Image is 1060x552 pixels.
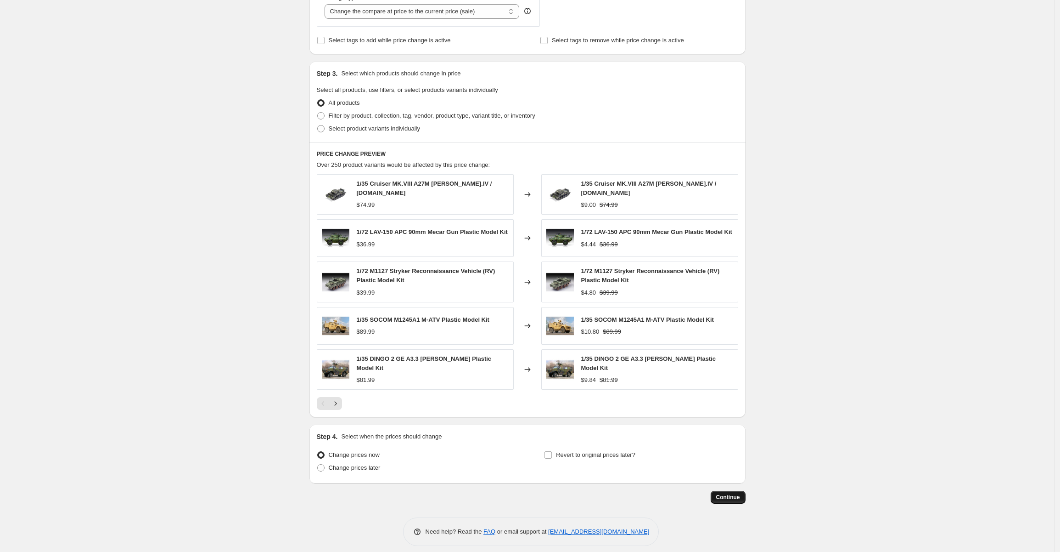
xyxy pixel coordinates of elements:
h2: Step 4. [317,432,338,441]
div: $36.99 [357,240,375,249]
nav: Pagination [317,397,342,410]
img: ILK63524_80x.webp [322,356,349,383]
span: 1/35 DINGO 2 GE A3.3 [PERSON_NAME] Plastic Model Kit [581,355,716,371]
a: [EMAIL_ADDRESS][DOMAIN_NAME] [548,528,649,535]
span: or email support at [495,528,548,535]
div: $39.99 [357,288,375,297]
img: TR07422_80x.jpg [546,268,574,296]
img: ILK63554_80x.webp [546,312,574,340]
div: $9.00 [581,200,596,210]
strike: $39.99 [600,288,618,297]
span: All products [329,99,360,106]
img: ILK63554_80x.webp [322,312,349,340]
strike: $36.99 [600,240,618,249]
span: Filter by product, collection, tag, vendor, product type, variant title, or inventory [329,112,535,119]
a: FAQ [483,528,495,535]
span: Change prices now [329,451,380,458]
img: AF1384-1_80x.jpg [322,181,349,208]
span: Select tags to remove while price change is active [552,37,684,44]
button: Next [329,397,342,410]
img: AF1384-1_80x.jpg [546,181,574,208]
div: $74.99 [357,200,375,210]
strike: $81.99 [600,376,618,385]
span: Select product variants individually [329,125,420,132]
span: Change prices later [329,464,381,471]
p: Select when the prices should change [341,432,442,441]
h2: Step 3. [317,69,338,78]
span: Need help? Read the [426,528,484,535]
strike: $74.99 [600,200,618,210]
span: 1/72 LAV-150 APC 90mm Mecar Gun Plastic Model Kit [357,228,508,235]
div: $81.99 [357,376,375,385]
span: 1/35 Cruiser MK.VIII A27M [PERSON_NAME].IV / [DOMAIN_NAME] [581,180,717,196]
span: Continue [716,494,740,501]
span: 1/35 Cruiser MK.VIII A27M [PERSON_NAME].IV / [DOMAIN_NAME] [357,180,492,196]
span: 1/72 M1127 Stryker Reconnaissance Vehicle (RV) Plastic Model Kit [357,267,495,284]
span: Revert to original prices later? [556,451,635,458]
div: $9.84 [581,376,596,385]
span: Over 250 product variants would be affected by this price change: [317,161,490,168]
div: $4.44 [581,240,596,249]
div: $10.80 [581,327,600,336]
h6: PRICE CHANGE PREVIEW [317,150,738,158]
button: Continue [711,491,746,504]
img: TR07442_80x.webp [322,224,349,252]
div: help [523,6,532,16]
span: 1/72 LAV-150 APC 90mm Mecar Gun Plastic Model Kit [581,228,732,235]
div: $89.99 [357,327,375,336]
span: 1/35 DINGO 2 GE A3.3 [PERSON_NAME] Plastic Model Kit [357,355,492,371]
strike: $89.99 [603,327,621,336]
img: TR07422_80x.jpg [322,268,349,296]
span: 1/72 M1127 Stryker Reconnaissance Vehicle (RV) Plastic Model Kit [581,267,720,284]
img: ILK63524_80x.webp [546,356,574,383]
img: TR07442_80x.webp [546,224,574,252]
span: 1/35 SOCOM M1245A1 M-ATV Plastic Model Kit [581,316,714,323]
span: Select tags to add while price change is active [329,37,451,44]
div: $4.80 [581,288,596,297]
p: Select which products should change in price [341,69,460,78]
span: 1/35 SOCOM M1245A1 M-ATV Plastic Model Kit [357,316,489,323]
span: Select all products, use filters, or select products variants individually [317,86,498,93]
